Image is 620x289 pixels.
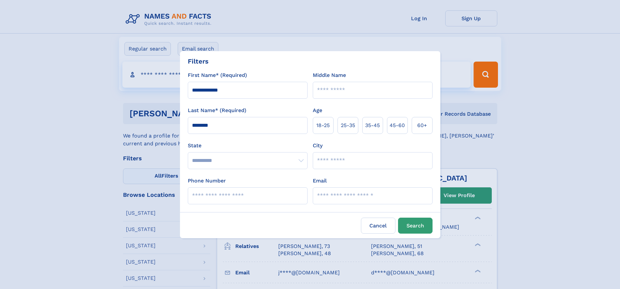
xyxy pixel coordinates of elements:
[313,177,327,185] label: Email
[365,122,380,129] span: 35‑45
[316,122,330,129] span: 18‑25
[417,122,427,129] span: 60+
[313,142,323,150] label: City
[188,107,246,114] label: Last Name* (Required)
[390,122,405,129] span: 45‑60
[313,71,346,79] label: Middle Name
[188,56,209,66] div: Filters
[188,71,247,79] label: First Name* (Required)
[313,107,322,114] label: Age
[188,142,308,150] label: State
[341,122,355,129] span: 25‑35
[361,218,395,234] label: Cancel
[398,218,433,234] button: Search
[188,177,226,185] label: Phone Number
